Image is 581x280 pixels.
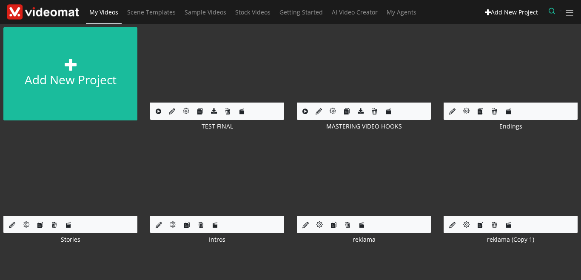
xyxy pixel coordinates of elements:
[3,235,137,244] div: Stories
[387,8,416,16] span: My Agents
[444,235,578,244] div: reklama (Copy 1)
[185,8,226,16] span: Sample Videos
[444,27,578,103] img: index.php
[444,141,578,216] img: index.php
[127,8,176,16] span: Scene Templates
[491,8,538,16] span: Add New Project
[444,122,578,131] div: Endings
[332,8,378,16] span: AI Video Creator
[297,122,431,131] div: MASTERING VIDEO HOOKS
[235,8,271,16] span: Stock Videos
[481,5,542,20] a: Add New Project
[3,141,137,216] img: index.php
[279,8,323,16] span: Getting Started
[150,141,284,216] img: index.php
[150,122,284,131] div: TEST FINAL
[150,27,284,103] img: index.php
[297,141,431,216] img: index.php
[150,235,284,244] div: Intros
[3,27,137,120] a: Add new project
[7,4,79,20] img: Theme-Logo
[297,235,431,244] div: reklama
[89,8,118,16] span: My Videos
[297,27,431,103] img: index.php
